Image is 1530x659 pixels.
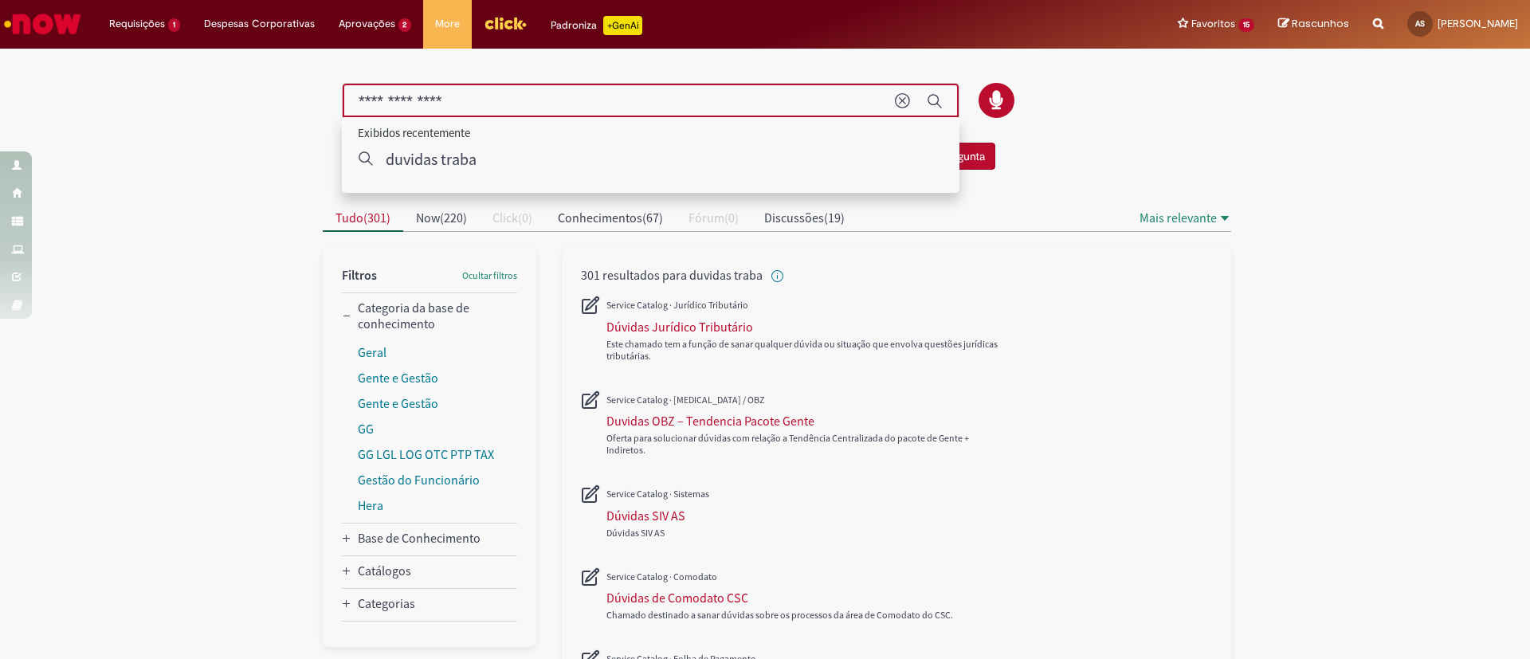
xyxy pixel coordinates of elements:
span: [PERSON_NAME] [1438,17,1518,30]
img: click_logo_yellow_360x200.png [484,11,527,35]
span: Aprovações [339,16,395,32]
span: AS [1415,18,1425,29]
div: Padroniza [551,16,642,35]
span: Rascunhos [1292,16,1349,31]
span: More [435,16,460,32]
p: +GenAi [603,16,642,35]
img: ServiceNow [2,8,84,40]
span: Despesas Corporativas [204,16,315,32]
a: Rascunhos [1278,17,1349,32]
span: 2 [398,18,412,32]
span: Favoritos [1191,16,1235,32]
span: Requisições [109,16,165,32]
span: 1 [168,18,180,32]
span: 15 [1238,18,1254,32]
